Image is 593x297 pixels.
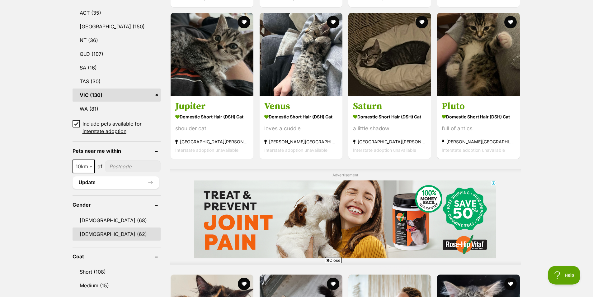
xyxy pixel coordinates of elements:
[437,13,520,96] img: Pluto - Domestic Short Hair (DSH) Cat
[238,16,251,28] button: favourite
[73,162,94,171] span: 10km
[437,96,520,159] a: Pluto Domestic Short Hair (DSH) Cat full of antics [PERSON_NAME][GEOGRAPHIC_DATA] Interstate adop...
[73,202,161,208] header: Gender
[73,214,161,227] a: [DEMOGRAPHIC_DATA] (68)
[348,96,431,159] a: Saturn Domestic Short Hair (DSH) Cat a little shadow [GEOGRAPHIC_DATA][PERSON_NAME][GEOGRAPHIC_DA...
[442,124,515,133] div: full of antics
[548,266,581,285] iframe: Help Scout Beacon - Open
[73,47,161,60] a: QLD (107)
[264,147,327,153] span: Interstate adoption unavailable
[327,16,339,28] button: favourite
[353,124,426,133] div: a little shadow
[353,147,416,153] span: Interstate adoption unavailable
[170,169,520,265] div: Advertisement
[183,266,410,294] iframe: Advertisement
[73,148,161,154] header: Pets near me within
[442,100,515,112] h3: Pluto
[325,257,342,263] span: Close
[264,137,338,146] strong: [PERSON_NAME][GEOGRAPHIC_DATA]
[2,162,35,168] div: [GEOGRAPHIC_DATA]
[353,112,426,121] strong: Domestic Short Hair (DSH) Cat
[2,175,35,185] button: Book now
[73,6,161,19] a: ACT (35)
[194,180,496,258] iframe: Advertisement
[73,160,95,173] span: 10km
[260,96,342,159] a: Venus Domestic Short Hair (DSH) Cat loves a cuddle [PERSON_NAME][GEOGRAPHIC_DATA] Interstate adop...
[442,112,515,121] strong: Domestic Short Hair (DSH) Cat
[260,13,342,96] img: Venus - Domestic Short Hair (DSH) Cat
[175,112,249,121] strong: Domestic Short Hair (DSH) Cat
[416,16,428,28] button: favourite
[73,20,161,33] a: [GEOGRAPHIC_DATA] (150)
[2,149,35,162] div: Gold Coast from $ 131
[171,96,253,159] a: Jupiter Domestic Short Hair (DSH) Cat shoulder cat [GEOGRAPHIC_DATA][PERSON_NAME][GEOGRAPHIC_DATA...
[82,120,161,135] span: Include pets available for interstate adoption
[175,100,249,112] h3: Jupiter
[442,147,505,153] span: Interstate adoption unavailable
[264,112,338,121] strong: Domestic Short Hair (DSH) Cat
[348,13,431,96] img: Saturn - Domestic Short Hair (DSH) Cat
[353,137,426,146] strong: [GEOGRAPHIC_DATA][PERSON_NAME][GEOGRAPHIC_DATA]
[73,120,161,135] a: Include pets available for interstate adoption
[97,163,102,170] span: of
[73,265,161,278] a: Short (108)
[505,16,517,28] button: favourite
[73,89,161,102] a: VIC (130)
[73,228,161,241] a: [DEMOGRAPHIC_DATA] (62)
[73,75,161,88] a: TAS (30)
[105,160,161,172] input: postcode
[73,279,161,292] a: Medium (15)
[175,137,249,146] strong: [GEOGRAPHIC_DATA][PERSON_NAME][GEOGRAPHIC_DATA]
[264,124,338,133] div: loves a cuddle
[73,102,161,115] a: WA (81)
[264,100,338,112] h3: Venus
[73,61,161,74] a: SA (16)
[505,278,517,290] button: favourite
[175,147,238,153] span: Interstate adoption unavailable
[353,100,426,112] h3: Saturn
[442,137,515,146] strong: [PERSON_NAME][GEOGRAPHIC_DATA]
[175,124,249,133] div: shoulder cat
[73,254,161,259] header: Coat
[73,176,159,189] button: Update
[2,142,35,149] div: [DOMAIN_NAME]
[73,34,161,47] a: NT (36)
[171,13,253,96] img: Jupiter - Domestic Short Hair (DSH) Cat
